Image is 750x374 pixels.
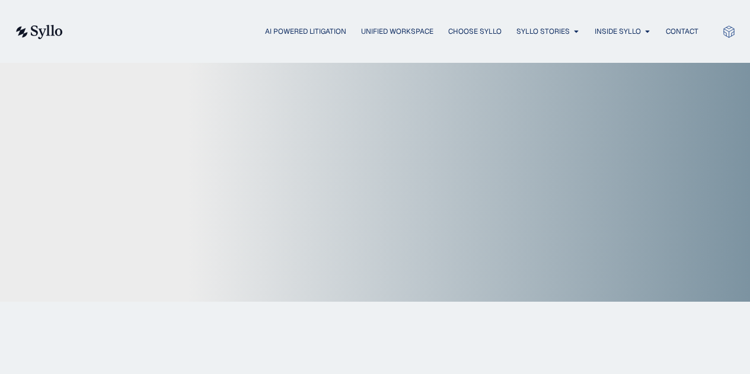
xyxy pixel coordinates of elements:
a: Unified Workspace [361,26,433,37]
img: syllo [14,25,63,39]
a: Syllo Stories [516,26,570,37]
nav: Menu [87,26,698,37]
a: AI Powered Litigation [265,26,346,37]
div: Menu Toggle [87,26,698,37]
a: Inside Syllo [595,26,641,37]
a: Choose Syllo [448,26,502,37]
a: Contact [666,26,698,37]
